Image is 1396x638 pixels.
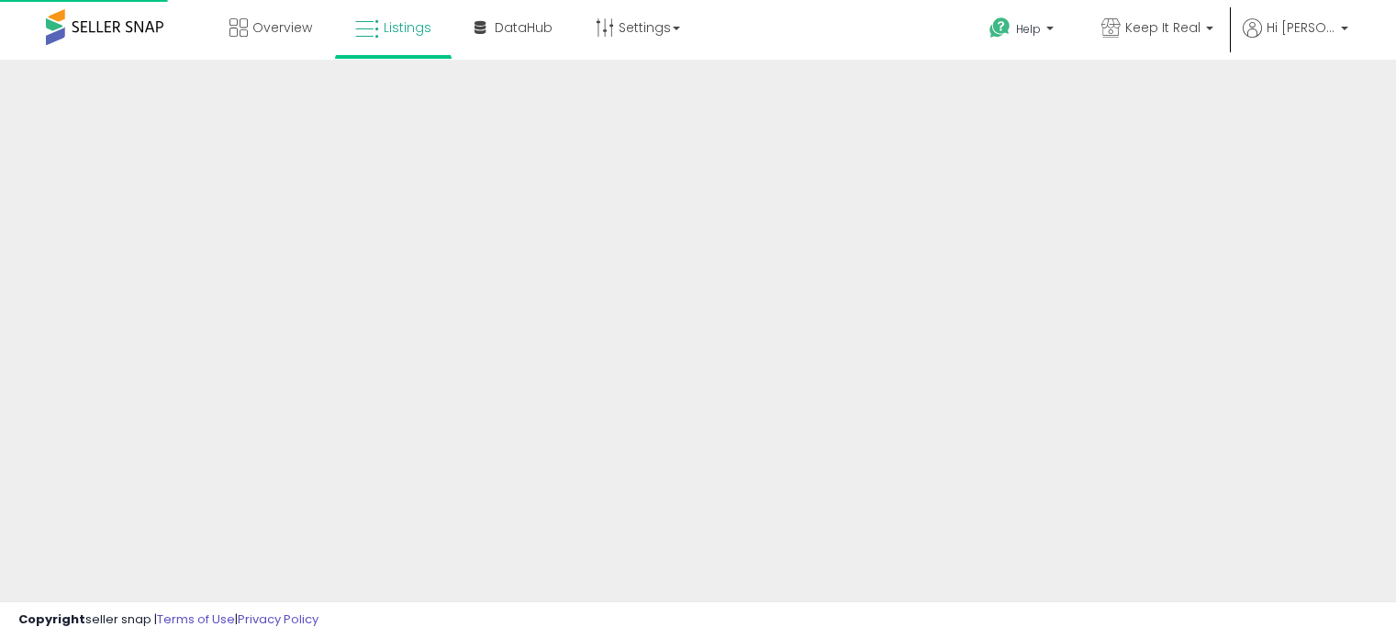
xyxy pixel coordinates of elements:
a: Hi [PERSON_NAME] [1243,18,1348,60]
a: Privacy Policy [238,610,318,628]
strong: Copyright [18,610,85,628]
i: Get Help [988,17,1011,39]
div: seller snap | | [18,611,318,629]
a: Terms of Use [157,610,235,628]
span: Overview [252,18,312,37]
span: Listings [384,18,431,37]
span: Help [1016,21,1041,37]
span: DataHub [495,18,553,37]
span: Hi [PERSON_NAME] [1267,18,1335,37]
span: Keep It Real [1125,18,1201,37]
a: Help [975,3,1072,60]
